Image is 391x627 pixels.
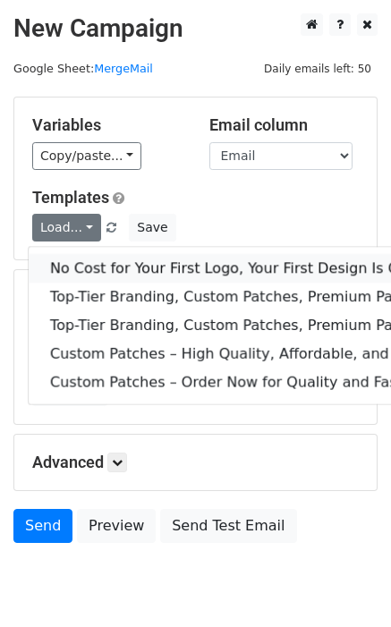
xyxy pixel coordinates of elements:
[302,541,391,627] iframe: Chat Widget
[32,142,141,170] a: Copy/paste...
[32,188,109,207] a: Templates
[160,509,296,543] a: Send Test Email
[258,59,378,79] span: Daily emails left: 50
[77,509,156,543] a: Preview
[94,62,153,75] a: MergeMail
[32,115,183,135] h5: Variables
[129,214,175,241] button: Save
[13,13,378,44] h2: New Campaign
[13,62,153,75] small: Google Sheet:
[13,509,72,543] a: Send
[258,62,378,75] a: Daily emails left: 50
[209,115,360,135] h5: Email column
[32,214,101,241] a: Load...
[32,453,359,472] h5: Advanced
